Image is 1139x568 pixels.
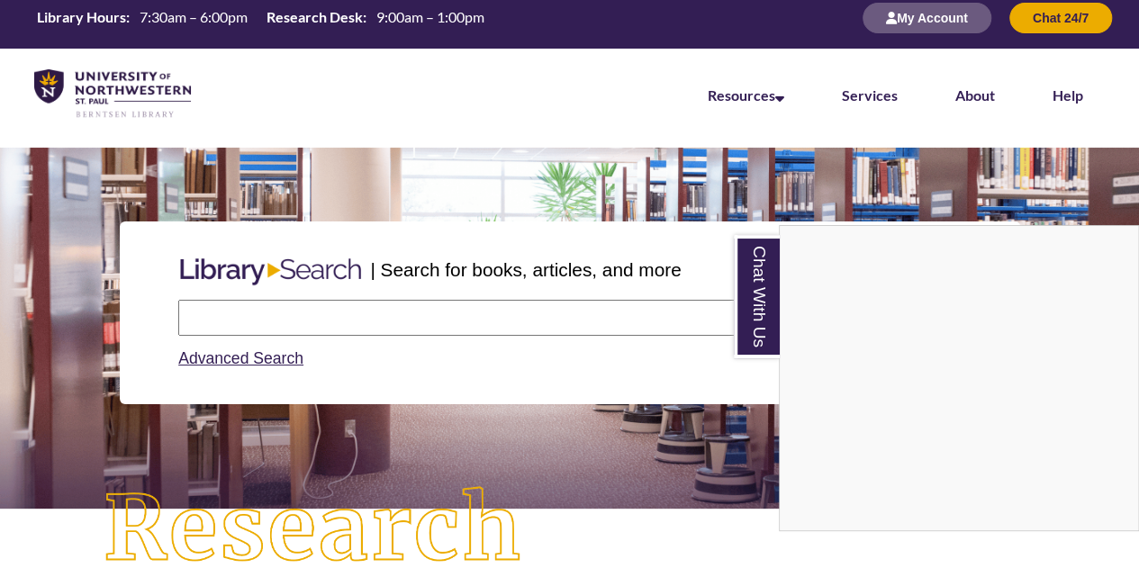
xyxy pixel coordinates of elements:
[842,86,898,104] a: Services
[1053,86,1083,104] a: Help
[708,86,784,104] a: Resources
[780,226,1138,530] iframe: Chat Widget
[34,69,191,119] img: UNWSP Library Logo
[734,235,780,358] a: Chat With Us
[955,86,995,104] a: About
[779,225,1139,531] div: Chat With Us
